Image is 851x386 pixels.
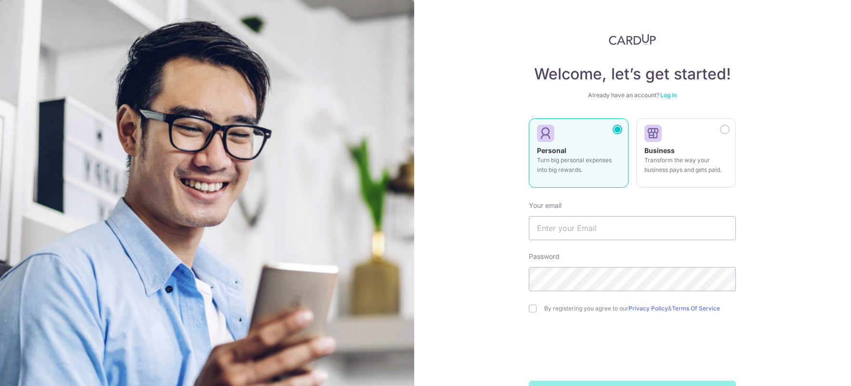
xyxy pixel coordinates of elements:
[529,216,736,240] input: Enter your Email
[636,118,736,193] a: Business Transform the way your business pays and gets paid.
[529,64,736,84] h4: Welcome, let’s get started!
[609,34,656,45] img: CardUp Logo
[529,201,562,210] label: Your email
[529,252,560,261] label: Password
[660,91,677,99] a: Log in
[559,332,706,369] iframe: reCAPTCHA
[537,155,620,175] p: Turn big personal expenses into big rewards.
[628,305,668,312] a: Privacy Policy
[544,305,736,312] label: By registering you agree to our &
[537,146,566,154] strong: Personal
[672,305,720,312] a: Terms Of Service
[644,146,675,154] strong: Business
[644,155,728,175] p: Transform the way your business pays and gets paid.
[529,91,736,99] div: Already have an account?
[529,118,628,193] a: Personal Turn big personal expenses into big rewards.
